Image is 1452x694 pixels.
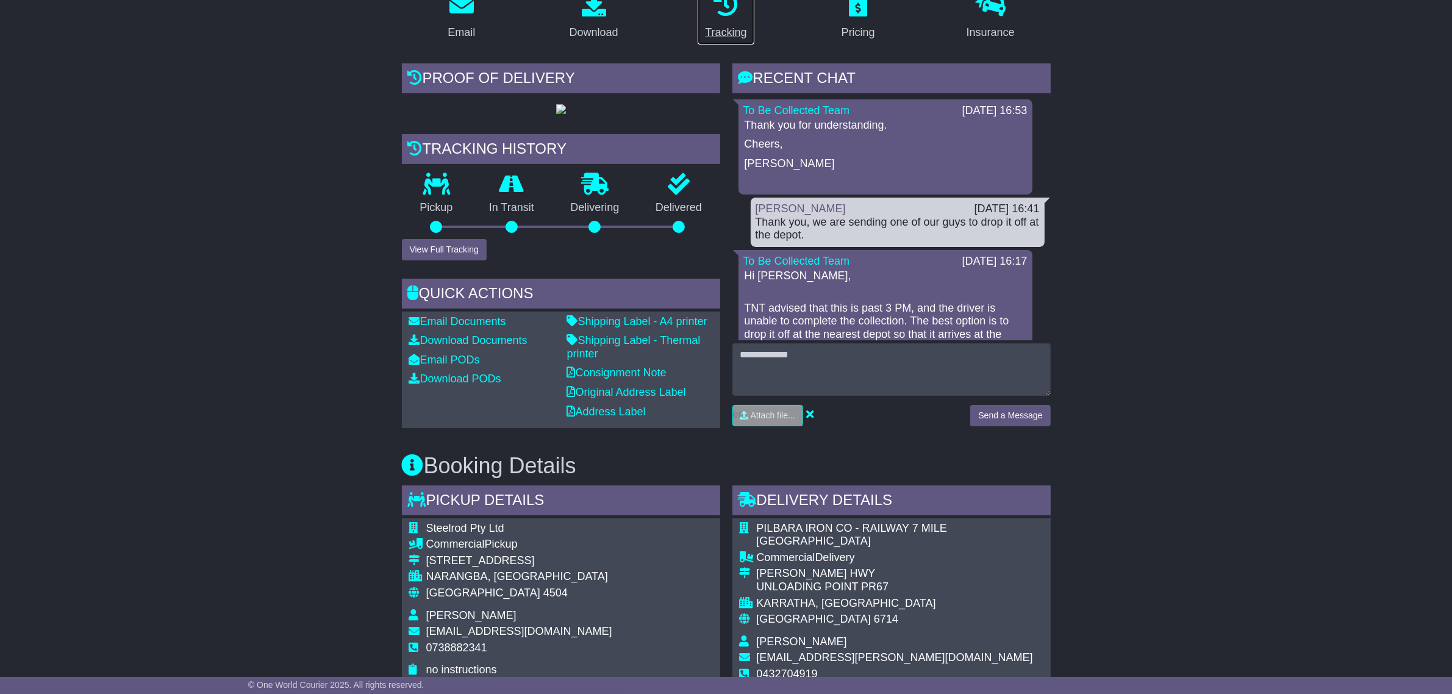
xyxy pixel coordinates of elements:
h3: Booking Details [402,454,1051,478]
a: Consignment Note [567,367,667,379]
div: Email [448,24,475,41]
span: 4504 [543,587,568,599]
p: Pickup [402,201,471,215]
span: [EMAIL_ADDRESS][DOMAIN_NAME] [426,625,612,637]
div: Proof of Delivery [402,63,720,96]
a: Download Documents [409,334,528,346]
p: TNT advised that this is past 3 PM, and the driver is unable to complete the collection. The best... [745,302,1026,486]
a: Shipping Label - Thermal printer [567,334,701,360]
a: Download PODs [409,373,501,385]
img: GetPodImage [556,104,566,114]
span: [PERSON_NAME] [426,609,517,621]
span: Steelrod Pty Ltd [426,522,504,534]
button: Send a Message [970,405,1050,426]
span: © One World Courier 2025. All rights reserved. [248,680,424,690]
div: Thank you, we are sending one of our guys to drop it off at the depot. [756,216,1040,242]
p: Delivered [637,201,720,215]
div: [DATE] 16:53 [962,104,1028,118]
div: Delivery [757,551,1043,565]
span: 0432704919 [757,668,818,680]
p: Thank you for understanding. [745,119,1026,132]
div: Pickup [426,538,612,551]
div: Delivery Details [732,485,1051,518]
div: Quick Actions [402,279,720,312]
span: Commercial [426,538,485,550]
div: Insurance [967,24,1015,41]
div: Download [570,24,618,41]
span: [PERSON_NAME] [757,635,847,648]
p: Hi [PERSON_NAME], [745,270,1026,296]
a: Address Label [567,406,646,418]
span: [GEOGRAPHIC_DATA] [757,613,871,625]
div: KARRATHA, [GEOGRAPHIC_DATA] [757,597,1043,610]
div: [DATE] 16:41 [975,202,1040,216]
span: PILBARA IRON CO - RAILWAY 7 MILE [GEOGRAPHIC_DATA] [757,522,947,548]
button: View Full Tracking [402,239,487,260]
span: no instructions [426,664,497,676]
p: In Transit [471,201,553,215]
div: Tracking history [402,134,720,167]
span: 0738882341 [426,642,487,654]
div: [PERSON_NAME] HWY [757,567,1043,581]
a: Original Address Label [567,386,686,398]
div: [DATE] 16:17 [962,255,1028,268]
span: 6714 [874,613,898,625]
div: Pricing [842,24,875,41]
a: To Be Collected Team [743,104,850,116]
p: Cheers, [745,138,1026,151]
p: Delivering [553,201,638,215]
a: [PERSON_NAME] [756,202,846,215]
a: Email PODs [409,354,480,366]
div: RECENT CHAT [732,63,1051,96]
a: Email Documents [409,315,506,327]
span: [EMAIL_ADDRESS][PERSON_NAME][DOMAIN_NAME] [757,651,1033,664]
div: [STREET_ADDRESS] [426,554,612,568]
div: Pickup Details [402,485,720,518]
a: Shipping Label - A4 printer [567,315,707,327]
span: Commercial [757,551,815,563]
p: [PERSON_NAME] [745,157,1026,171]
span: [GEOGRAPHIC_DATA] [426,587,540,599]
div: UNLOADING POINT PR67 [757,581,1043,594]
a: To Be Collected Team [743,255,850,267]
div: Tracking [705,24,746,41]
div: NARANGBA, [GEOGRAPHIC_DATA] [426,570,612,584]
